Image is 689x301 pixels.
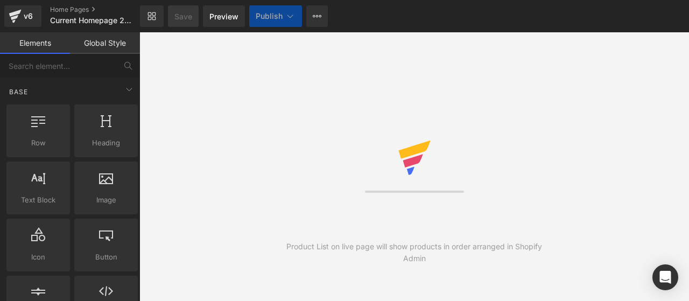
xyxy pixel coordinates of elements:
span: Button [78,251,135,263]
span: Publish [256,12,283,20]
a: Home Pages [50,5,155,14]
button: Publish [249,5,302,27]
span: Row [10,137,67,149]
button: More [306,5,328,27]
a: Global Style [70,32,140,54]
div: v6 [22,9,35,23]
a: v6 [4,5,41,27]
a: Preview [203,5,245,27]
span: Heading [78,137,135,149]
a: New Library [140,5,164,27]
div: Open Intercom Messenger [652,264,678,290]
span: Save [174,11,192,22]
span: Image [78,194,135,206]
span: Current Homepage 2023 [50,16,135,25]
span: Preview [209,11,238,22]
span: Icon [10,251,67,263]
div: Product List on live page will show products in order arranged in Shopify Admin [277,241,552,264]
span: Base [8,87,29,97]
span: Text Block [10,194,67,206]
